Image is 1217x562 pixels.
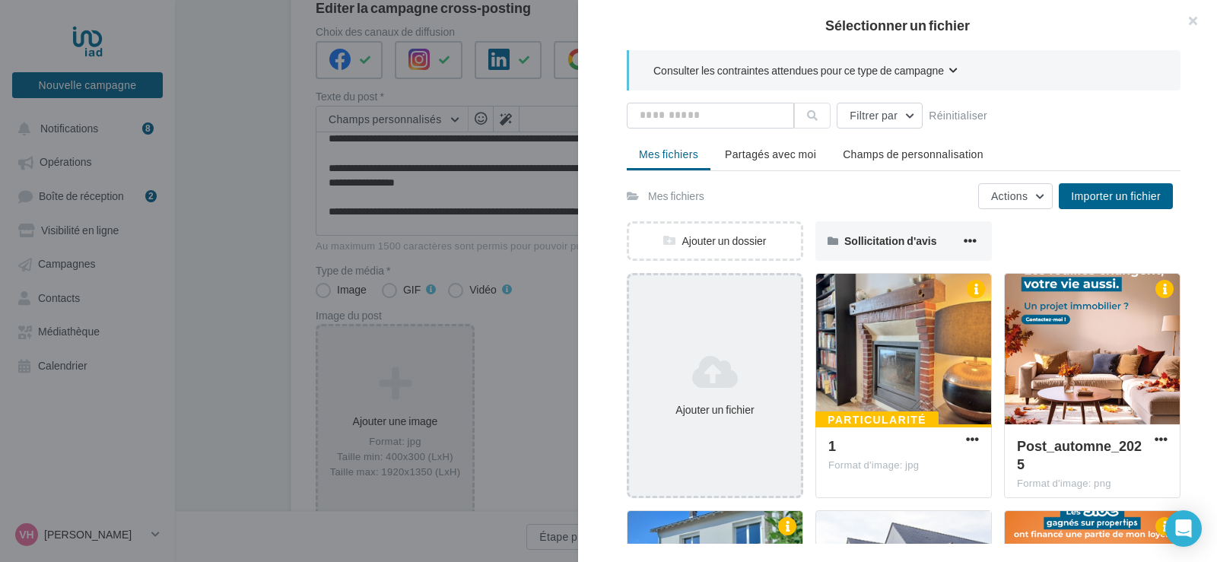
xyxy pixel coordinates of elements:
span: Post_automne_2025 [1017,437,1142,472]
span: Sollicitation d'avis [844,234,936,247]
div: Mes fichiers [648,189,704,204]
div: Particularité [815,411,939,428]
button: Réinitialiser [923,106,993,125]
button: Actions [978,183,1053,209]
div: Format d'image: jpg [828,459,979,472]
span: Champs de personnalisation [843,148,983,160]
div: Ajouter un fichier [635,402,795,418]
button: Filtrer par [837,103,923,129]
div: Ajouter un dossier [629,233,801,249]
button: Consulter les contraintes attendues pour ce type de campagne [653,62,958,81]
button: Importer un fichier [1059,183,1173,209]
span: Actions [991,189,1028,202]
span: Importer un fichier [1071,189,1161,202]
span: 1 [828,437,836,454]
div: Open Intercom Messenger [1165,510,1202,547]
span: Consulter les contraintes attendues pour ce type de campagne [653,63,944,78]
h2: Sélectionner un fichier [602,18,1193,32]
span: Mes fichiers [639,148,698,160]
div: Format d'image: png [1017,477,1168,491]
span: Partagés avec moi [725,148,816,160]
